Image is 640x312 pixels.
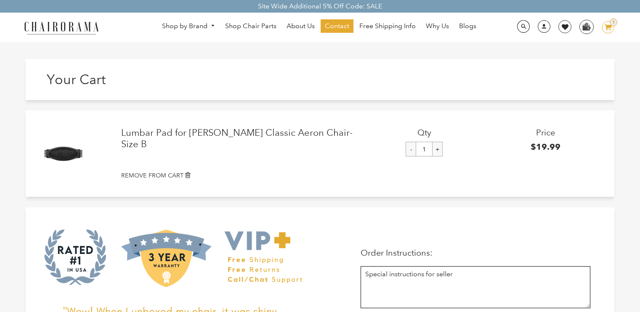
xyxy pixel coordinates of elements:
[121,127,364,150] a: Lumbar Pad for [PERSON_NAME] Classic Aeron Chair- Size B
[610,19,617,26] div: 1
[426,22,449,31] span: Why Us
[158,20,219,33] a: Shop by Brand
[321,19,353,33] a: Contact
[121,172,183,179] small: REMOVE FROM CART
[359,22,416,31] span: Free Shipping Info
[47,71,320,87] h1: Your Cart
[325,22,349,31] span: Contact
[485,127,606,137] h3: Price
[139,19,499,35] nav: DesktopNavigation
[121,171,606,180] a: REMOVE FROM CART
[459,22,476,31] span: Blogs
[406,142,416,156] input: -
[19,20,104,35] img: chairorama
[282,19,319,33] a: About Us
[287,22,315,31] span: About Us
[40,131,86,177] img: Lumbar Pad for Herman Miller Classic Aeron Chair- Size B
[221,19,281,33] a: Shop Chair Parts
[225,22,276,31] span: Shop Chair Parts
[595,21,614,34] a: 1
[355,19,420,33] a: Free Shipping Info
[364,127,485,137] h3: Qty
[422,19,453,33] a: Why Us
[455,19,481,33] a: Blogs
[432,142,443,156] input: +
[531,142,560,152] span: $19.99
[580,20,593,33] img: WhatsApp_Image_2024-07-12_at_16.23.01.webp
[361,248,590,258] p: Order Instructions:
